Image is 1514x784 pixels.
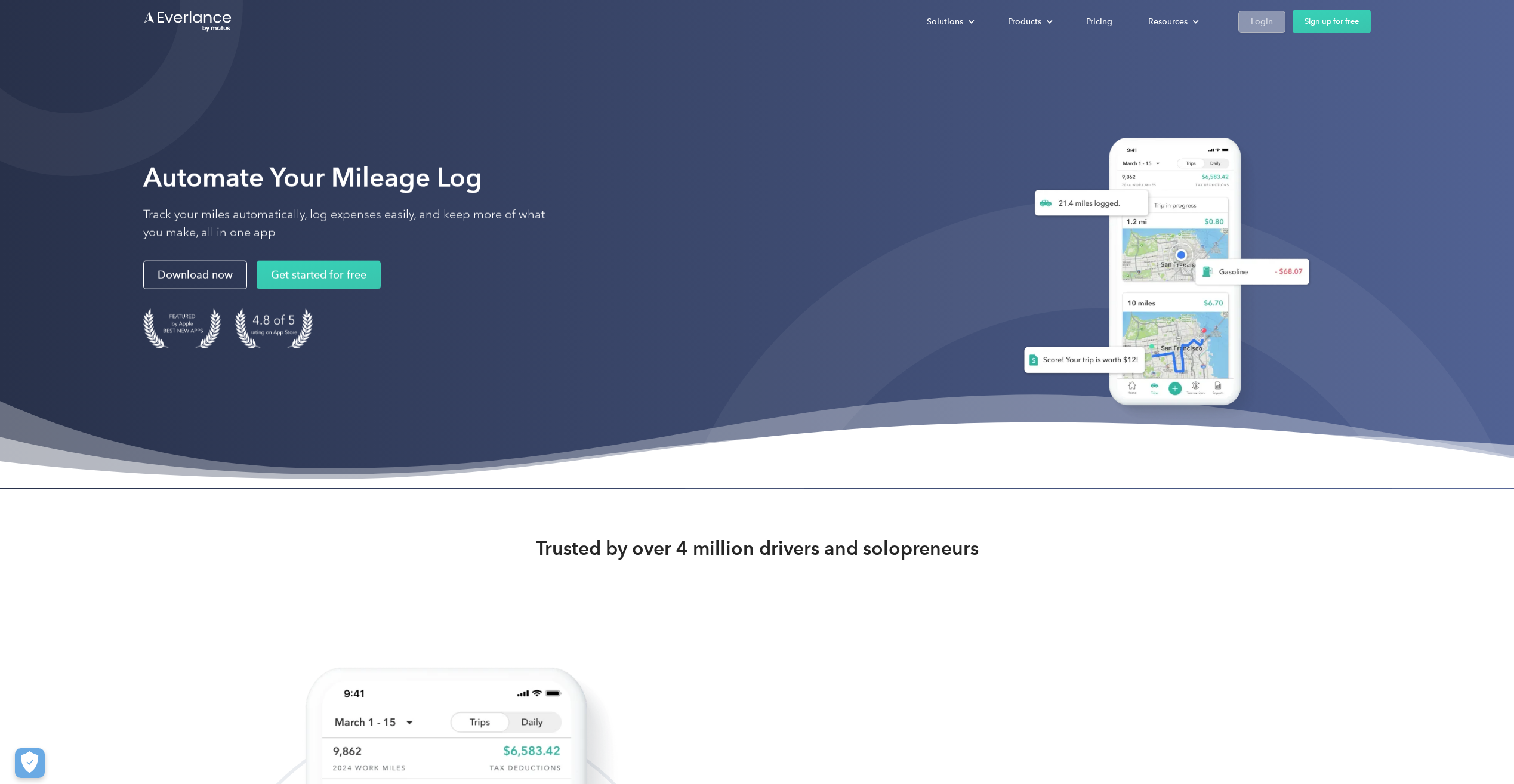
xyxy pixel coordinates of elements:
[143,10,233,33] a: Go to homepage
[1008,14,1041,29] div: Products
[1293,10,1371,33] a: Sign up for free
[15,748,45,778] button: Cookies Settings
[1005,126,1319,424] img: Everlance, mileage tracker app, expense tracking app
[996,11,1062,32] div: Products
[536,536,979,560] strong: Trusted by over 4 million drivers and solopreneurs
[1238,11,1285,33] a: Login
[1086,14,1112,29] div: Pricing
[143,162,482,193] strong: Automate Your Mileage Log
[1136,11,1208,32] div: Resources
[915,11,984,32] div: Solutions
[1074,11,1124,32] a: Pricing
[1251,14,1273,29] div: Login
[235,308,313,348] img: 4.9 out of 5 stars on the app store
[143,261,247,289] a: Download now
[1148,14,1188,29] div: Resources
[143,308,221,348] img: Badge for Featured by Apple Best New Apps
[143,206,561,242] p: Track your miles automatically, log expenses easily, and keep more of what you make, all in one app
[257,261,381,289] a: Get started for free
[927,14,963,29] div: Solutions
